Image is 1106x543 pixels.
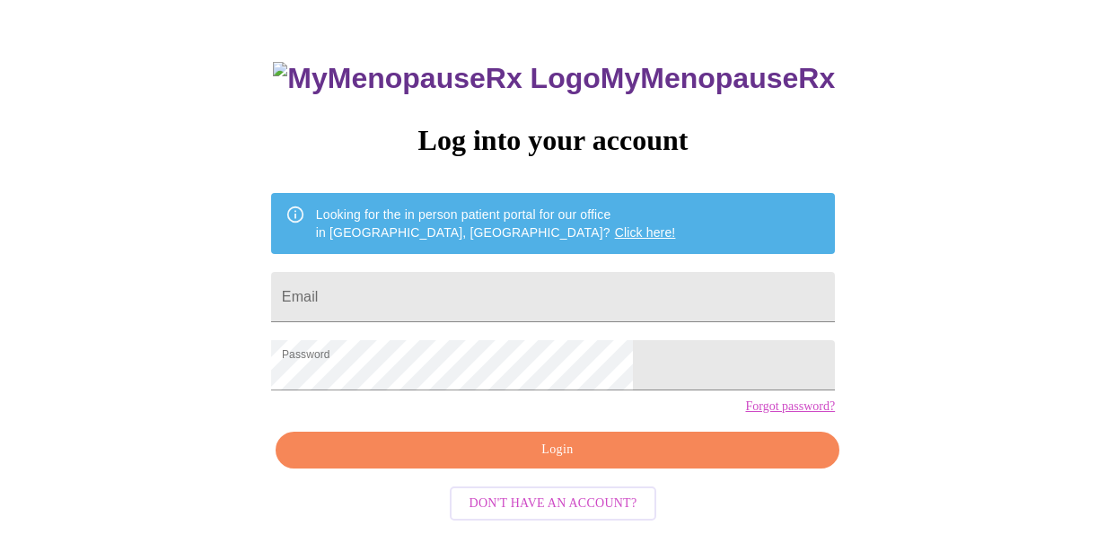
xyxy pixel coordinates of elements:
span: Don't have an account? [470,493,637,515]
span: Login [296,439,819,461]
h3: MyMenopauseRx [273,62,835,95]
h3: Log into your account [271,124,835,157]
img: MyMenopauseRx Logo [273,62,600,95]
a: Don't have an account? [445,494,662,509]
button: Don't have an account? [450,486,657,521]
div: Looking for the in person patient portal for our office in [GEOGRAPHIC_DATA], [GEOGRAPHIC_DATA]? [316,198,676,249]
button: Login [276,432,839,469]
a: Forgot password? [745,399,835,414]
a: Click here! [615,225,676,240]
